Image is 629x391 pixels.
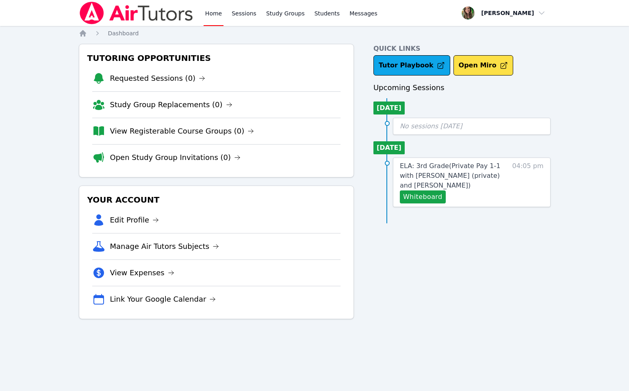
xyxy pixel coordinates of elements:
[110,241,219,252] a: Manage Air Tutors Subjects
[79,29,551,37] nav: Breadcrumb
[110,267,174,279] a: View Expenses
[373,102,405,114] li: [DATE]
[86,192,347,207] h3: Your Account
[373,82,551,93] h3: Upcoming Sessions
[110,214,159,226] a: Edit Profile
[373,141,405,154] li: [DATE]
[373,44,551,54] h4: Quick Links
[110,125,254,137] a: View Registerable Course Groups (0)
[108,30,139,37] span: Dashboard
[86,51,347,65] h3: Tutoring Opportunities
[400,162,501,189] span: ELA: 3rd Grade ( Private Pay 1-1 with [PERSON_NAME] (private) and [PERSON_NAME] )
[110,152,241,163] a: Open Study Group Invitations (0)
[400,190,446,203] button: Whiteboard
[108,29,139,37] a: Dashboard
[110,99,232,110] a: Study Group Replacements (0)
[400,122,462,130] span: No sessions [DATE]
[453,55,513,76] button: Open Miro
[512,161,544,203] span: 04:05 pm
[110,73,206,84] a: Requested Sessions (0)
[400,161,508,190] a: ELA: 3rd Grade(Private Pay 1-1 with [PERSON_NAME] (private) and [PERSON_NAME])
[349,9,377,17] span: Messages
[110,294,216,305] a: Link Your Google Calendar
[79,2,194,24] img: Air Tutors
[373,55,450,76] a: Tutor Playbook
